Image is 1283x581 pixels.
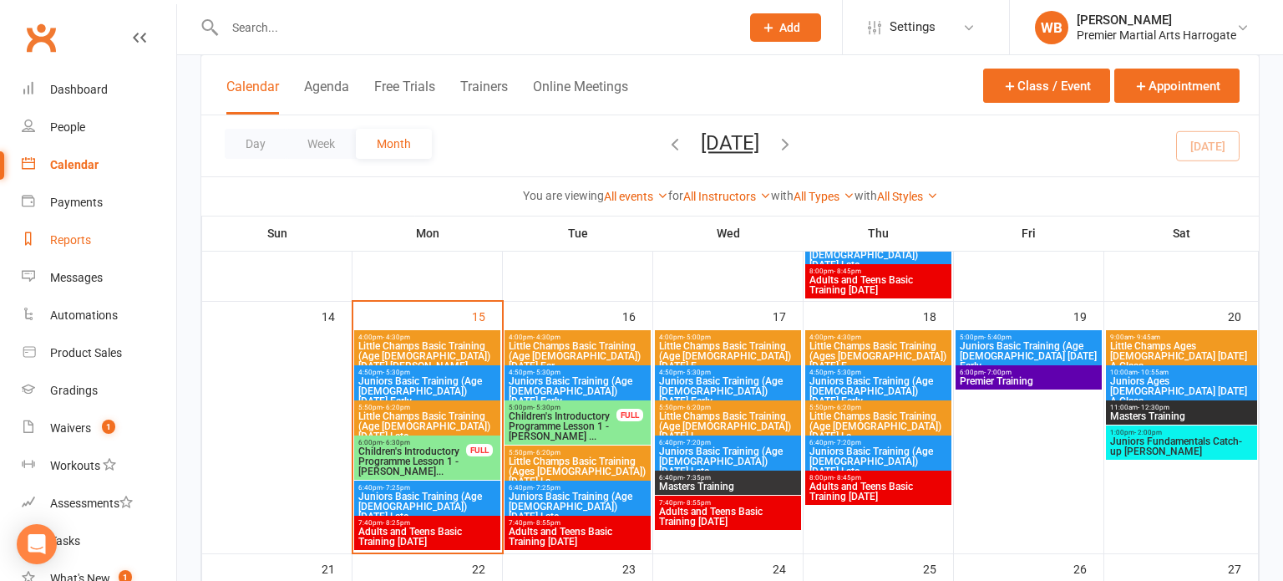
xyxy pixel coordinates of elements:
[22,184,176,222] a: Payments
[1073,302,1103,329] div: 19
[22,222,176,259] a: Reports
[773,302,803,329] div: 17
[1109,341,1254,371] span: Little Champs Ages [DEMOGRAPHIC_DATA] [DATE] A Class
[1109,334,1254,341] span: 9:00am
[683,474,711,482] span: - 7:35pm
[22,71,176,109] a: Dashboard
[1109,376,1254,406] span: Juniors Ages [DEMOGRAPHIC_DATA] [DATE] A Class
[50,534,80,548] div: Tasks
[1138,369,1169,376] span: - 10:55am
[809,369,948,376] span: 4:50pm
[1133,334,1160,341] span: - 9:45am
[809,404,948,411] span: 5:50pm
[658,439,798,446] span: 6:40pm
[1109,436,1254,456] span: Juniors Fundamentals Catch-up [PERSON_NAME]
[834,474,861,482] span: - 8:45pm
[383,519,410,527] span: - 8:25pm
[50,497,133,510] div: Assessments
[658,369,798,376] span: 4:50pm
[358,439,467,446] span: 6:00pm
[508,484,647,492] span: 6:40pm
[658,341,798,371] span: Little Champs Basic Training (Age [DEMOGRAPHIC_DATA]) [DATE] E...
[503,216,653,251] th: Tue
[683,404,711,411] span: - 6:20pm
[358,369,497,376] span: 4:50pm
[890,8,936,46] span: Settings
[50,120,85,134] div: People
[358,404,497,411] span: 5:50pm
[809,240,948,270] span: Juniors Basic Training (Age [DEMOGRAPHIC_DATA]) [DATE] Late
[22,485,176,522] a: Assessments
[533,369,560,376] span: - 5:30pm
[358,527,497,547] span: Adults and Teens Basic Training [DATE]
[358,411,497,441] span: Little Champs Basic Training (Age [DEMOGRAPHIC_DATA]) [DATE] Late
[750,13,821,42] button: Add
[533,334,560,341] span: - 4:30pm
[22,259,176,297] a: Messages
[508,404,617,411] span: 5:00pm
[809,268,948,275] span: 8:00pm
[616,409,643,421] div: FULL
[683,334,711,341] span: - 5:00pm
[959,341,1098,371] span: Juniors Basic Training (Age [DEMOGRAPHIC_DATA] [DATE] Early
[1228,302,1258,329] div: 20
[809,334,948,341] span: 4:00pm
[658,474,798,482] span: 6:40pm
[683,369,711,376] span: - 5:30pm
[508,527,647,547] span: Adults and Teens Basic Training [DATE]
[809,411,948,441] span: Little Champs Basic Training (Age [DEMOGRAPHIC_DATA]) [DATE] La...
[225,129,287,159] button: Day
[604,190,668,203] a: All events
[22,447,176,485] a: Workouts
[834,439,861,446] span: - 7:20pm
[460,79,508,115] button: Trainers
[50,459,100,472] div: Workouts
[50,384,98,397] div: Gradings
[1138,404,1169,411] span: - 12:30pm
[508,492,647,522] span: Juniors Basic Training (Age [DEMOGRAPHIC_DATA]) [DATE] Late
[809,482,948,502] span: Adults and Teens Basic Training [DATE]
[50,158,99,171] div: Calendar
[102,420,115,434] span: 1
[472,302,502,329] div: 15
[809,376,948,406] span: Juniors Basic Training (Age [DEMOGRAPHIC_DATA]) [DATE] Early
[22,410,176,447] a: Waivers 1
[202,216,352,251] th: Sun
[50,233,91,247] div: Reports
[358,492,497,522] span: Juniors Basic Training (Age [DEMOGRAPHIC_DATA]) [DATE] Late
[809,275,948,295] span: Adults and Teens Basic Training [DATE]
[356,129,432,159] button: Month
[374,79,435,115] button: Free Trials
[287,129,356,159] button: Week
[668,189,683,202] strong: for
[1077,28,1236,43] div: Premier Martial Arts Harrogate
[1104,216,1259,251] th: Sat
[809,439,948,446] span: 6:40pm
[804,216,954,251] th: Thu
[959,376,1098,386] span: Premier Training
[683,190,771,203] a: All Instructors
[877,190,938,203] a: All Styles
[984,369,1012,376] span: - 7:00pm
[1109,429,1254,436] span: 1:00pm
[834,369,861,376] span: - 5:30pm
[622,302,652,329] div: 16
[508,334,647,341] span: 4:00pm
[1134,429,1162,436] span: - 2:00pm
[383,369,410,376] span: - 5:30pm
[1077,13,1236,28] div: [PERSON_NAME]
[50,421,91,435] div: Waivers
[226,79,279,115] button: Calendar
[658,376,798,406] span: Juniors Basic Training (Age [DEMOGRAPHIC_DATA]) [DATE] Early
[854,189,877,202] strong: with
[508,519,647,527] span: 7:40pm
[358,446,467,477] span: Children's Introductory Programme Lesson 1 - [PERSON_NAME]...
[508,411,617,441] span: Children's Introductory Programme Lesson 1 - [PERSON_NAME] ...
[533,484,560,492] span: - 7:25pm
[658,404,798,411] span: 5:50pm
[809,474,948,482] span: 8:00pm
[923,302,953,329] div: 18
[50,271,103,284] div: Messages
[358,484,497,492] span: 6:40pm
[983,69,1110,103] button: Class / Event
